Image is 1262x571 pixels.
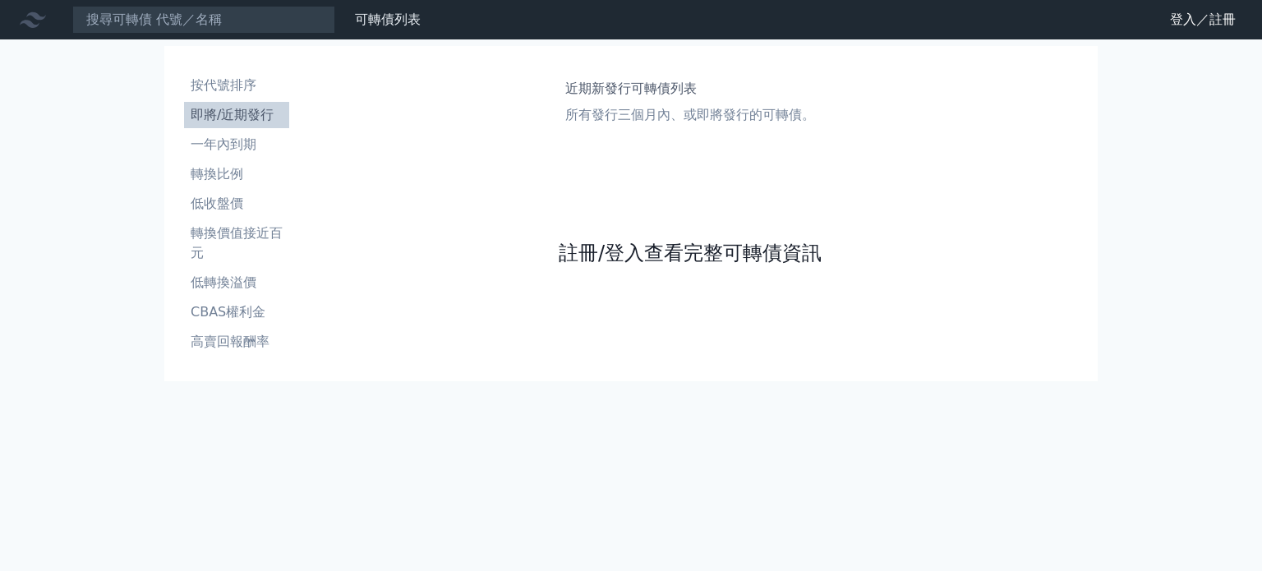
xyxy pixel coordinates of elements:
a: 低收盤價 [184,191,289,217]
li: 高賣回報酬率 [184,332,289,352]
h1: 近期新發行可轉債列表 [565,79,815,99]
li: 轉換價值接近百元 [184,223,289,263]
a: 轉換比例 [184,161,289,187]
a: 高賣回報酬率 [184,329,289,355]
a: 註冊/登入查看完整可轉債資訊 [559,240,822,266]
a: 即將/近期發行 [184,102,289,128]
li: 一年內到期 [184,135,289,154]
a: 一年內到期 [184,131,289,158]
li: CBAS權利金 [184,302,289,322]
li: 即將/近期發行 [184,105,289,125]
a: CBAS權利金 [184,299,289,325]
li: 低轉換溢價 [184,273,289,292]
a: 低轉換溢價 [184,269,289,296]
p: 所有發行三個月內、或即將發行的可轉債。 [565,105,815,125]
li: 低收盤價 [184,194,289,214]
a: 按代號排序 [184,72,289,99]
li: 按代號排序 [184,76,289,95]
a: 轉換價值接近百元 [184,220,289,266]
a: 登入／註冊 [1157,7,1249,33]
a: 可轉債列表 [355,12,421,27]
input: 搜尋可轉債 代號／名稱 [72,6,335,34]
li: 轉換比例 [184,164,289,184]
